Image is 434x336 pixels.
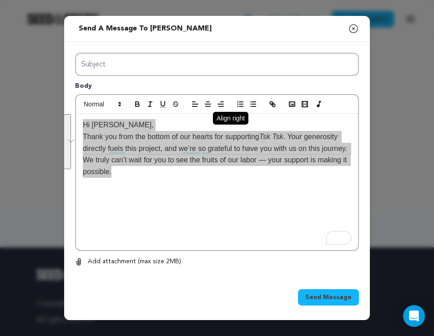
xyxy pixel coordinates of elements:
div: Open Intercom Messenger [403,305,425,327]
h2: Send a message to [PERSON_NAME] [75,20,215,38]
p: Thank you from the bottom of our hearts for supporting . Your generosity directly fuels this proj... [83,131,351,177]
input: Enter subject [75,53,359,76]
button: Send Message [298,289,359,306]
span: Send Message [305,293,352,302]
div: To enrich screen reader interactions, please activate Accessibility in Grammarly extension settings [76,114,358,250]
button: Add attachment (max size 2MB) [75,256,181,267]
p: Hi [PERSON_NAME], [83,119,351,131]
em: Tsk Tsk [259,133,283,140]
p: Body [75,81,359,94]
p: Add attachment (max size 2MB) [88,256,181,267]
